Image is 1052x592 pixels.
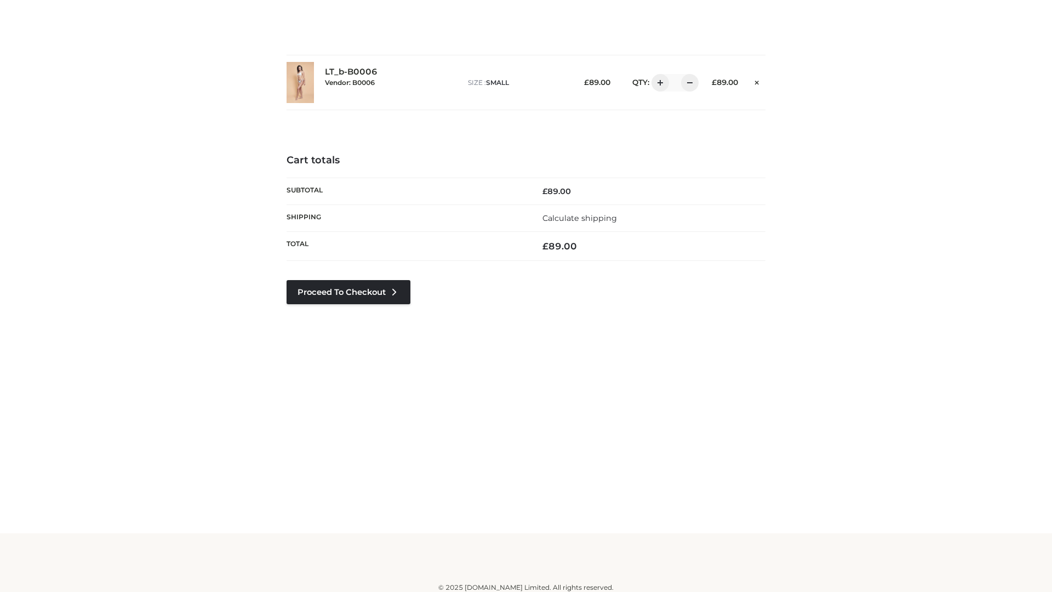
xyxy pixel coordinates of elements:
bdi: 89.00 [584,78,610,87]
span: £ [584,78,589,87]
span: SMALL [486,78,509,87]
bdi: 89.00 [542,186,571,196]
span: £ [712,78,717,87]
span: £ [542,186,547,196]
small: Vendor: B0006 [325,78,375,87]
a: Calculate shipping [542,213,617,223]
th: Shipping [287,204,526,231]
a: Proceed to Checkout [287,280,410,304]
bdi: 89.00 [542,241,577,252]
span: £ [542,241,548,252]
bdi: 89.00 [712,78,738,87]
a: Remove this item [749,74,765,88]
h4: Cart totals [287,155,765,167]
th: Subtotal [287,178,526,204]
div: QTY: [621,74,695,92]
p: size : [468,78,567,88]
div: LT_b-B0006 [325,67,457,98]
th: Total [287,232,526,261]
